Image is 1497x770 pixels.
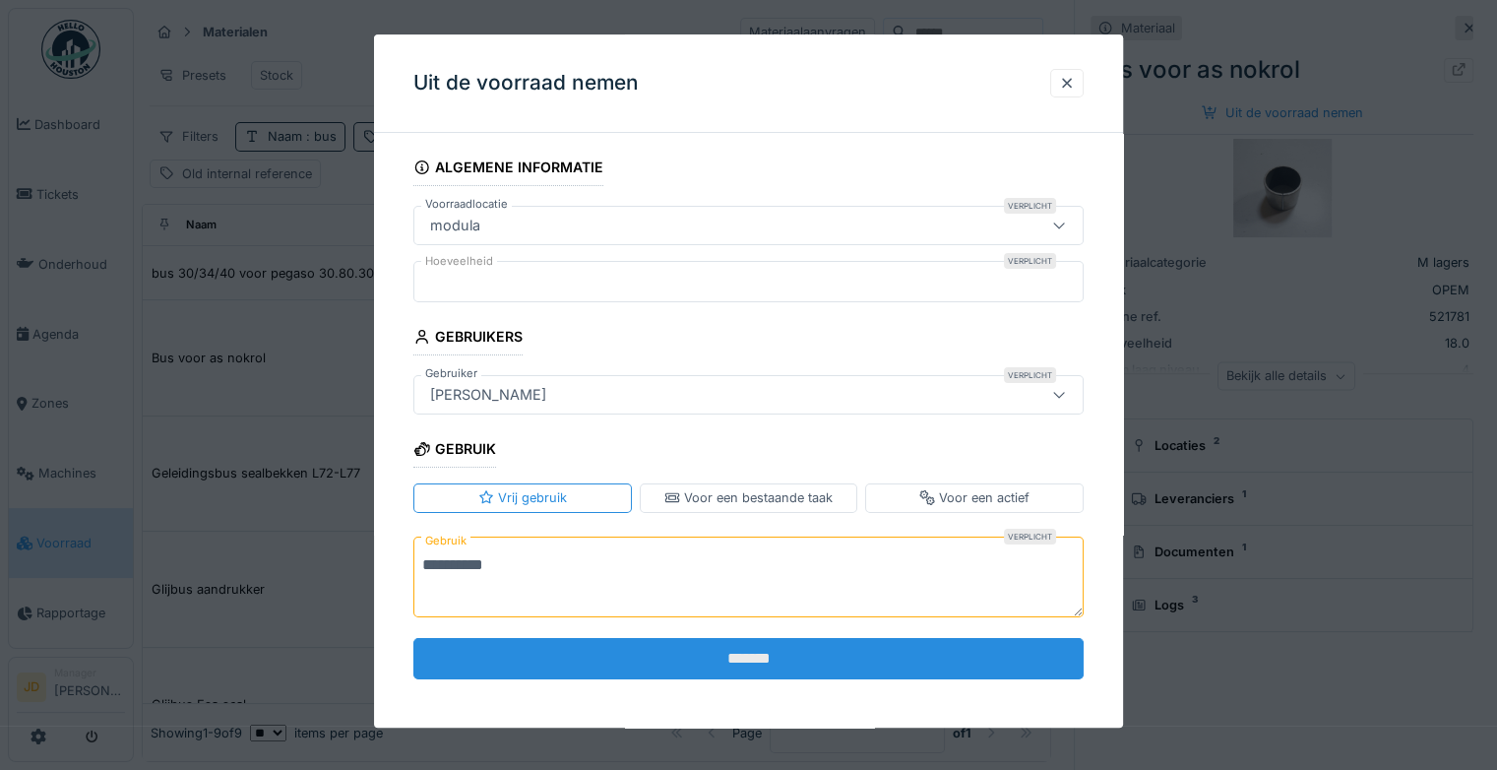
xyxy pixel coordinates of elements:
[1004,529,1056,545] div: Verplicht
[421,365,481,382] label: Gebruiker
[413,153,603,186] div: Algemene informatie
[421,196,512,213] label: Voorraadlocatie
[413,434,496,468] div: Gebruik
[413,322,523,355] div: Gebruikers
[421,529,470,553] label: Gebruik
[478,489,567,508] div: Vrij gebruik
[422,384,554,406] div: [PERSON_NAME]
[421,253,497,270] label: Hoeveelheid
[422,215,488,236] div: modula
[1004,253,1056,269] div: Verplicht
[1004,367,1056,383] div: Verplicht
[664,489,833,508] div: Voor een bestaande taak
[413,71,639,96] h3: Uit de voorraad nemen
[919,489,1029,508] div: Voor een actief
[1004,198,1056,214] div: Verplicht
